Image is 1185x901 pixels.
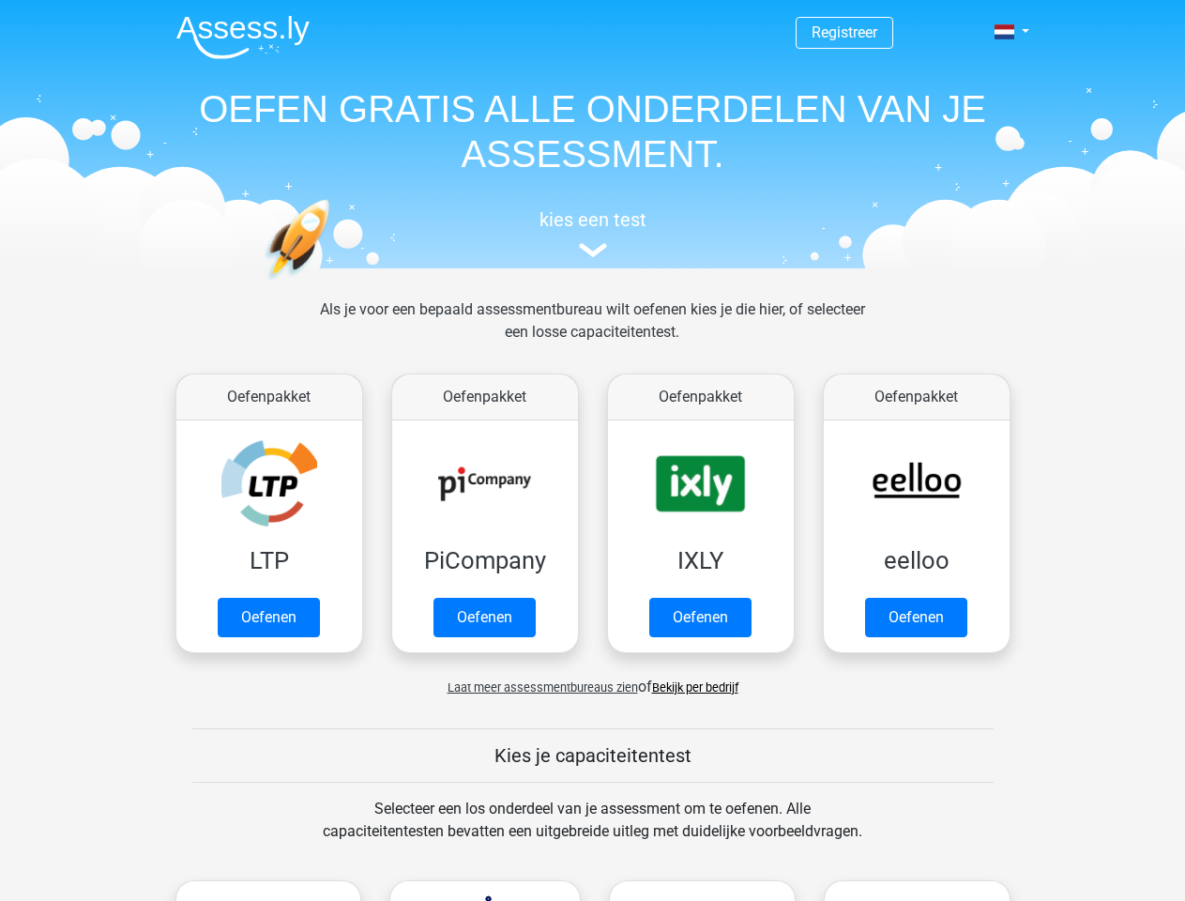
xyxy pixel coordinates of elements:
[579,243,607,257] img: assessment
[812,23,877,41] a: Registreer
[161,86,1025,176] h1: OEFEN GRATIS ALLE ONDERDELEN VAN JE ASSESSMENT.
[265,199,403,369] img: oefenen
[433,598,536,637] a: Oefenen
[161,661,1025,698] div: of
[652,680,738,695] a: Bekijk per bedrijf
[305,298,880,366] div: Als je voor een bepaald assessmentbureau wilt oefenen kies je die hier, of selecteer een losse ca...
[649,598,752,637] a: Oefenen
[161,208,1025,258] a: kies een test
[448,680,638,695] span: Laat meer assessmentbureaus zien
[305,798,880,865] div: Selecteer een los onderdeel van je assessment om te oefenen. Alle capaciteitentesten bevatten een...
[218,598,320,637] a: Oefenen
[192,744,994,767] h5: Kies je capaciteitentest
[161,208,1025,231] h5: kies een test
[176,15,310,59] img: Assessly
[865,598,967,637] a: Oefenen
